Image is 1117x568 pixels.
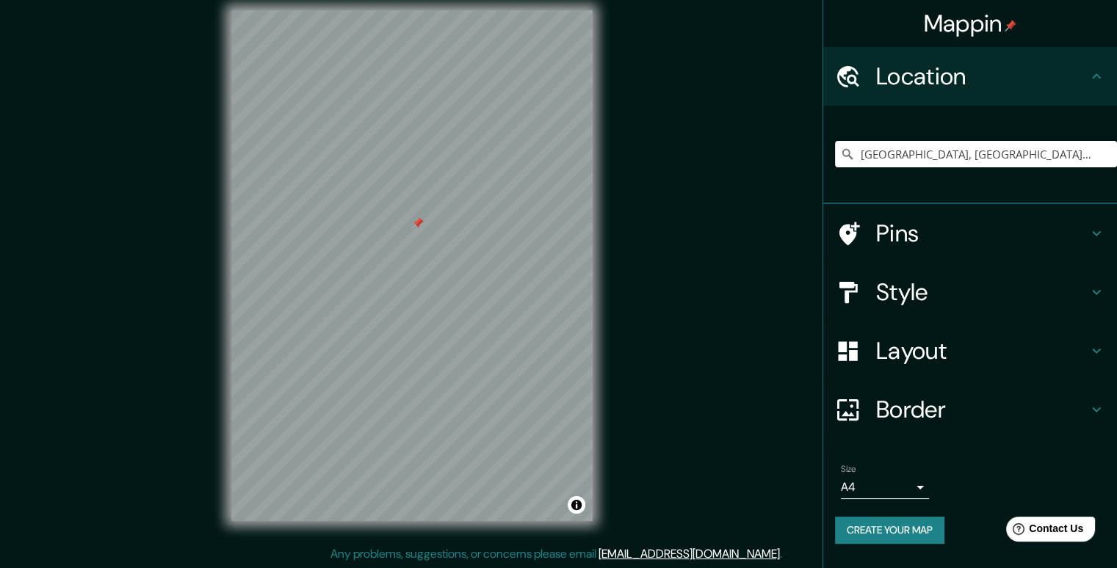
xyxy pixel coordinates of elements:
iframe: Help widget launcher [986,511,1101,552]
div: Style [823,263,1117,321]
input: Pick your city or area [835,141,1117,167]
img: pin-icon.png [1005,20,1016,32]
label: Size [841,463,856,476]
button: Create your map [835,517,944,544]
canvas: Map [231,10,593,521]
div: Pins [823,204,1117,263]
h4: Pins [876,219,1088,248]
p: Any problems, suggestions, or concerns please email . [330,545,782,563]
div: Layout [823,321,1117,380]
h4: Layout [876,336,1088,365]
h4: Style [876,277,1088,307]
h4: Location [876,62,1088,91]
div: . [784,545,787,563]
button: Toggle attribution [568,496,585,514]
a: [EMAIL_ADDRESS][DOMAIN_NAME] [599,546,780,561]
div: Border [823,380,1117,439]
div: Location [823,47,1117,106]
div: . [782,545,784,563]
h4: Mappin [924,9,1017,38]
h4: Border [876,395,1088,424]
div: A4 [841,476,929,499]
